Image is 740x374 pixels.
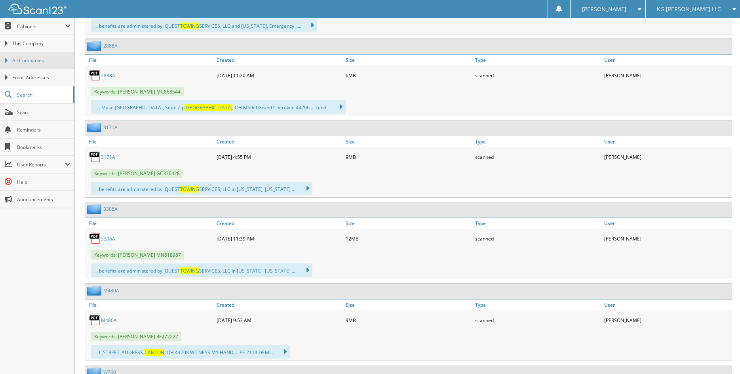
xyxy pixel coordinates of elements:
[473,67,603,83] div: scanned
[17,126,70,133] span: Reminders
[101,72,115,79] a: 2888A
[602,136,732,147] a: User
[344,312,473,328] div: 9MB
[87,286,103,296] img: folder2.png
[91,19,317,32] div: ... benefits are administered by: QUEST SERVICES, LLC and [US_STATE], Emergency .....
[215,218,344,229] a: Created
[17,161,65,168] span: User Reports
[87,204,103,214] img: folder2.png
[215,300,344,310] a: Created
[344,67,473,83] div: 6MB
[700,336,740,374] iframe: Chat Widget
[473,136,603,147] a: Type
[17,92,69,98] span: Search
[180,267,199,274] span: TOWING
[87,41,103,51] img: folder2.png
[215,149,344,165] div: [DATE] 4:55 PM
[215,67,344,83] div: [DATE] 11:20 AM
[180,186,199,193] span: TOWING
[473,55,603,65] a: Type
[473,312,603,328] div: scanned
[91,263,312,277] div: ... benefits are administered by: QUEST SERVICES, LLC In [US_STATE], [US_STATE] ....
[602,312,732,328] div: [PERSON_NAME]
[473,231,603,246] div: scanned
[101,235,115,242] a: 3306A
[344,136,473,147] a: Size
[145,349,164,356] span: CANTON
[91,250,184,260] span: Keywords: [PERSON_NAME] MN618967
[344,231,473,246] div: 12MB
[215,312,344,328] div: [DATE] 9:53 AM
[344,55,473,65] a: Size
[89,151,101,163] img: PDF.png
[473,149,603,165] div: scanned
[602,231,732,246] div: [PERSON_NAME]
[215,55,344,65] a: Created
[344,149,473,165] div: 9MB
[185,104,232,111] span: [GEOGRAPHIC_DATA]
[17,109,70,116] span: Scan
[91,345,290,359] div: ... I [STREET_ADDRESS] , OH 44708 WITNESS MY HAND ... PE 2114 DEMI...
[582,7,626,11] span: [PERSON_NAME]
[103,124,118,131] a: 3171A
[657,7,721,11] span: KG [PERSON_NAME] LLC
[12,74,70,81] span: Email Addresses
[602,55,732,65] a: User
[89,314,101,326] img: PDF.png
[12,57,70,64] span: All Companies
[91,182,312,195] div: ... benefits are administered by: QUEST SERVICES, LLC in [US_STATE], [US_STATE] ....
[103,42,118,49] a: 2888A
[602,67,732,83] div: [PERSON_NAME]
[85,55,215,65] a: File
[602,149,732,165] div: [PERSON_NAME]
[85,218,215,229] a: File
[85,300,215,310] a: File
[89,69,101,81] img: PDF.png
[602,218,732,229] a: User
[473,300,603,310] a: Type
[344,300,473,310] a: Size
[215,231,344,246] div: [DATE] 11:39 AM
[103,287,119,294] a: M480A
[91,332,181,341] span: Keywords: [PERSON_NAME] RF272227
[101,317,117,324] a: M480A
[602,300,732,310] a: User
[101,154,115,160] a: 3171A
[91,87,184,96] span: Keywords: [PERSON_NAME] MC868544
[85,136,215,147] a: File
[8,4,67,14] img: scan123-logo-white.svg
[215,136,344,147] a: Created
[17,196,70,203] span: Announcements
[91,169,183,178] span: Keywords: [PERSON_NAME] GC336428
[344,218,473,229] a: Size
[17,144,70,151] span: Bookmarks
[12,40,70,47] span: This Company
[17,23,65,30] span: Cabinets
[180,23,199,29] span: TOWING
[103,206,118,212] a: 3306A
[89,233,101,244] img: PDF.png
[91,100,346,114] div: ... . Make [GEOGRAPHIC_DATA], State Zip , OH Model Grand Cherokee 44706 ... Lend...
[473,218,603,229] a: Type
[87,122,103,132] img: folder2.png
[17,179,70,185] span: Help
